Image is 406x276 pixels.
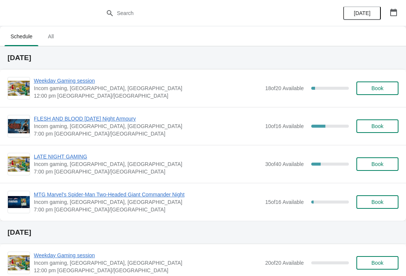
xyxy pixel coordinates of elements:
[8,255,30,271] img: Weekday Gaming session | Incom gaming, Church Street, Cheltenham, UK | 12:00 pm Europe/London
[34,130,261,137] span: 7:00 pm [GEOGRAPHIC_DATA]/[GEOGRAPHIC_DATA]
[8,81,30,96] img: Weekday Gaming session | Incom gaming, Church Street, Cheltenham, UK | 12:00 pm Europe/London
[34,168,261,175] span: 7:00 pm [GEOGRAPHIC_DATA]/[GEOGRAPHIC_DATA]
[34,77,261,84] span: Weekday Gaming session
[8,229,398,236] h2: [DATE]
[8,54,398,62] h2: [DATE]
[371,260,383,266] span: Book
[8,157,30,172] img: LATE NIGHT GAMING | Incom gaming, Church Street, Cheltenham, UK | 7:00 pm Europe/London
[34,206,261,213] span: 7:00 pm [GEOGRAPHIC_DATA]/[GEOGRAPHIC_DATA]
[34,160,261,168] span: Incom gaming, [GEOGRAPHIC_DATA], [GEOGRAPHIC_DATA]
[117,6,304,20] input: Search
[265,85,304,91] span: 18 of 20 Available
[34,92,261,100] span: 12:00 pm [GEOGRAPHIC_DATA]/[GEOGRAPHIC_DATA]
[356,157,398,171] button: Book
[34,115,261,122] span: FLESH AND BLOOD [DATE] Night Armoury
[34,198,261,206] span: Incom gaming, [GEOGRAPHIC_DATA], [GEOGRAPHIC_DATA]
[8,119,30,133] img: FLESH AND BLOOD Thursday Night Armoury | Incom gaming, Church Street, Cheltenham, UK | 7:00 pm Eu...
[356,119,398,133] button: Book
[41,30,60,43] span: All
[265,199,304,205] span: 15 of 16 Available
[265,123,304,129] span: 10 of 16 Available
[34,122,261,130] span: Incom gaming, [GEOGRAPHIC_DATA], [GEOGRAPHIC_DATA]
[34,267,261,274] span: 12:00 pm [GEOGRAPHIC_DATA]/[GEOGRAPHIC_DATA]
[371,85,383,91] span: Book
[8,196,30,208] img: MTG Marvel's Spider-Man Two-Headed Giant Commander Night | Incom gaming, Church Street, Cheltenha...
[356,81,398,95] button: Book
[34,252,261,259] span: Weekday Gaming session
[34,191,261,198] span: MTG Marvel's Spider-Man Two-Headed Giant Commander Night
[356,256,398,270] button: Book
[356,195,398,209] button: Book
[34,153,261,160] span: LATE NIGHT GAMING
[371,199,383,205] span: Book
[343,6,381,20] button: [DATE]
[265,161,304,167] span: 30 of 40 Available
[34,259,261,267] span: Incom gaming, [GEOGRAPHIC_DATA], [GEOGRAPHIC_DATA]
[354,10,370,16] span: [DATE]
[5,30,38,43] span: Schedule
[371,161,383,167] span: Book
[34,84,261,92] span: Incom gaming, [GEOGRAPHIC_DATA], [GEOGRAPHIC_DATA]
[265,260,304,266] span: 20 of 20 Available
[371,123,383,129] span: Book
